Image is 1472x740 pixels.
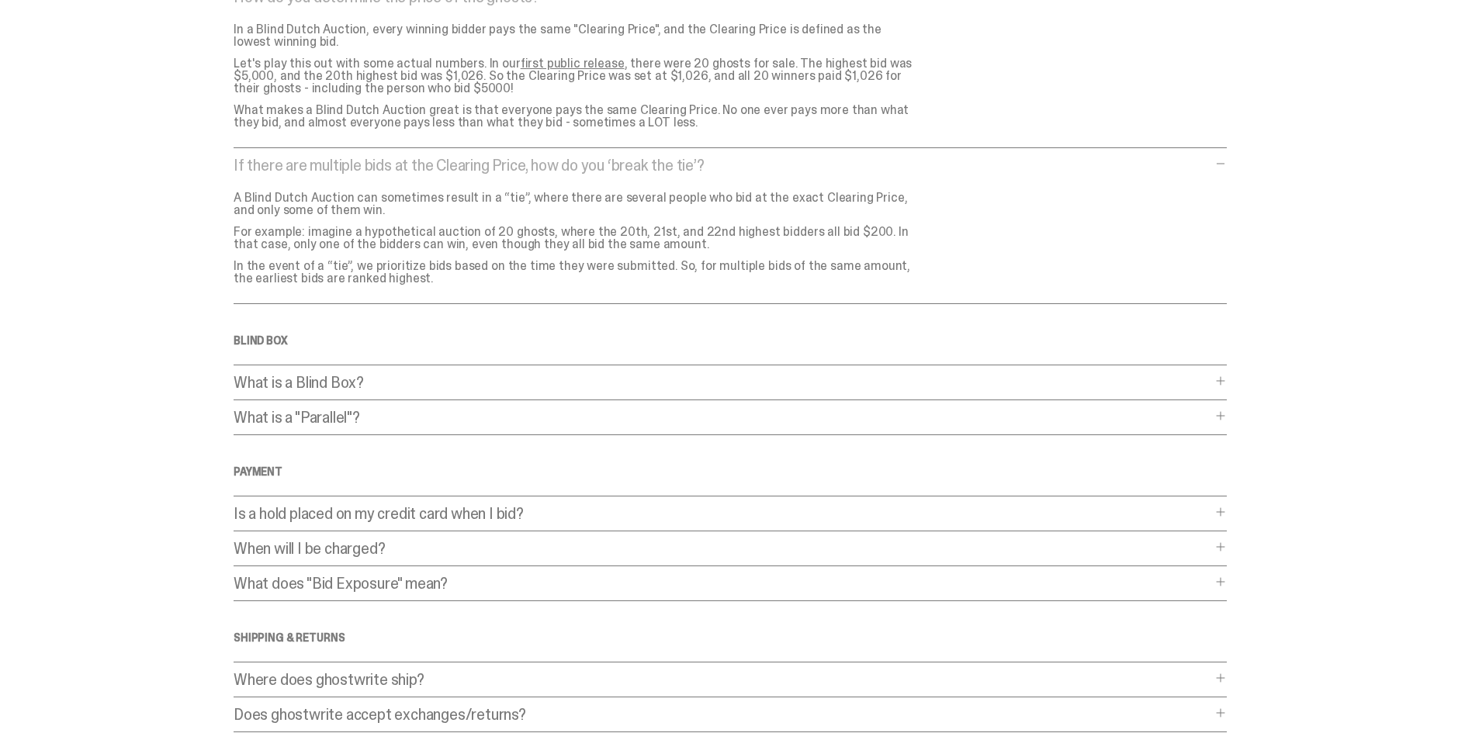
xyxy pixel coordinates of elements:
[521,55,625,71] a: first public release
[234,57,916,95] p: Let's play this out with some actual numbers. In our , there were 20 ghosts for sale. The highest...
[234,632,1227,643] h4: SHIPPING & RETURNS
[234,672,1211,687] p: Where does ghostwrite ship?
[234,104,916,129] p: What makes a Blind Dutch Auction great is that everyone pays the same Clearing Price. No one ever...
[234,541,1211,556] p: When will I be charged?
[234,335,1227,346] h4: Blind Box
[234,410,1211,425] p: What is a "Parallel"?
[234,506,1211,521] p: Is a hold placed on my credit card when I bid?
[234,466,1227,477] h4: Payment
[234,576,1211,591] p: What does "Bid Exposure" mean?
[234,157,1211,173] p: If there are multiple bids at the Clearing Price, how do you ‘break the tie’?
[234,375,1211,390] p: What is a Blind Box?
[234,226,916,251] p: For example: imagine a hypothetical auction of 20 ghosts, where the 20th, 21st, and 22nd highest ...
[234,260,916,285] p: In the event of a “tie”, we prioritize bids based on the time they were submitted. So, for multip...
[234,23,916,48] p: In a Blind Dutch Auction, every winning bidder pays the same "Clearing Price", and the Clearing P...
[234,707,1211,722] p: Does ghostwrite accept exchanges/returns?
[234,192,916,216] p: A Blind Dutch Auction can sometimes result in a “tie”, where there are several people who bid at ...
